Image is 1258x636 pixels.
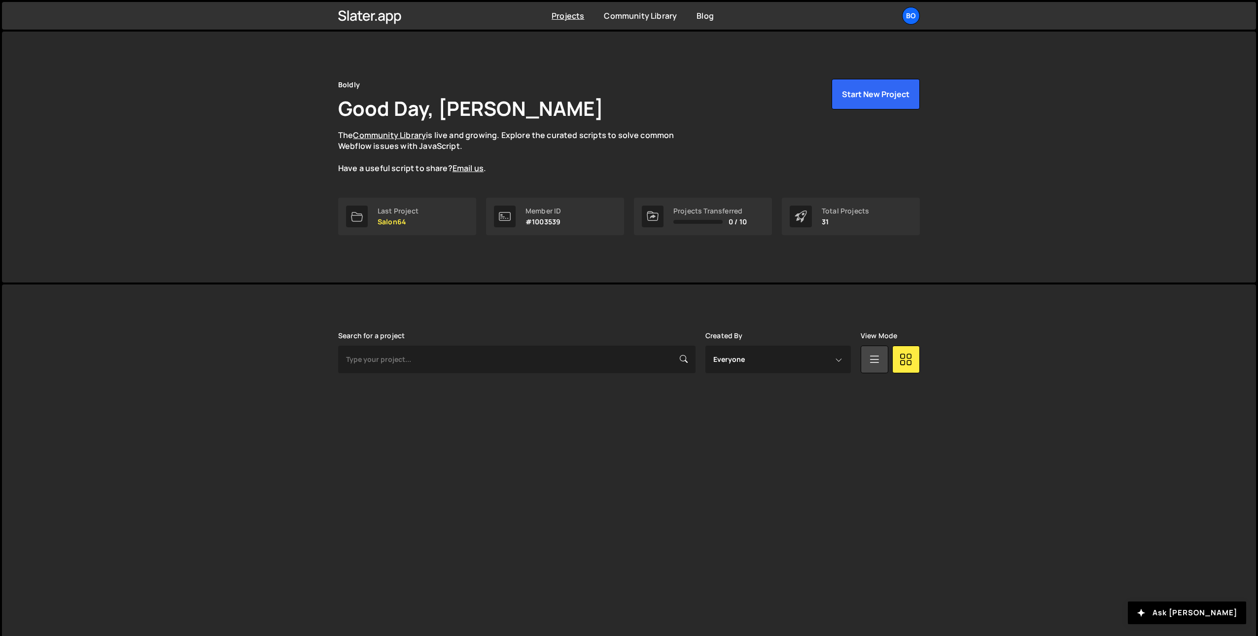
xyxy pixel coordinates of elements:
[822,218,869,226] p: 31
[453,163,484,174] a: Email us
[338,346,696,373] input: Type your project...
[861,332,897,340] label: View Mode
[378,218,419,226] p: Salon64
[902,7,920,25] a: Bo
[525,218,561,226] p: #1003539
[697,10,714,21] a: Blog
[729,218,747,226] span: 0 / 10
[604,10,677,21] a: Community Library
[832,79,920,109] button: Start New Project
[338,95,603,122] h1: Good Day, [PERSON_NAME]
[338,130,693,174] p: The is live and growing. Explore the curated scripts to solve common Webflow issues with JavaScri...
[552,10,584,21] a: Projects
[705,332,743,340] label: Created By
[338,79,360,91] div: Boldly
[1128,601,1246,624] button: Ask [PERSON_NAME]
[353,130,426,141] a: Community Library
[338,332,405,340] label: Search for a project
[338,198,476,235] a: Last Project Salon64
[822,207,869,215] div: Total Projects
[673,207,747,215] div: Projects Transferred
[378,207,419,215] div: Last Project
[525,207,561,215] div: Member ID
